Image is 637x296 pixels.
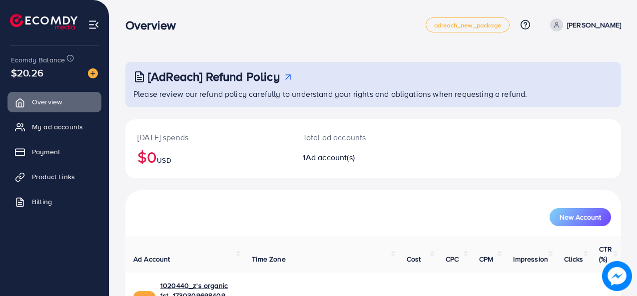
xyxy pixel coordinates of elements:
[426,17,510,32] a: adreach_new_package
[7,92,101,112] a: Overview
[252,254,285,264] span: Time Zone
[133,254,170,264] span: Ad Account
[7,192,101,212] a: Billing
[32,147,60,157] span: Payment
[599,244,612,264] span: CTR (%)
[513,254,548,264] span: Impression
[567,19,621,31] p: [PERSON_NAME]
[32,172,75,182] span: Product Links
[157,155,171,165] span: USD
[560,214,601,221] span: New Account
[303,153,403,162] h2: 1
[11,65,43,80] span: $20.26
[32,97,62,107] span: Overview
[11,55,65,65] span: Ecomdy Balance
[446,254,459,264] span: CPC
[148,69,280,84] h3: [AdReach] Refund Policy
[434,22,501,28] span: adreach_new_package
[602,261,632,291] img: image
[88,68,98,78] img: image
[546,18,621,31] a: [PERSON_NAME]
[564,254,583,264] span: Clicks
[7,167,101,187] a: Product Links
[88,19,99,30] img: menu
[32,122,83,132] span: My ad accounts
[137,131,279,143] p: [DATE] spends
[7,117,101,137] a: My ad accounts
[7,142,101,162] a: Payment
[303,131,403,143] p: Total ad accounts
[133,88,615,100] p: Please review our refund policy carefully to understand your rights and obligations when requesti...
[137,147,279,166] h2: $0
[479,254,493,264] span: CPM
[306,152,355,163] span: Ad account(s)
[125,18,184,32] h3: Overview
[550,208,611,226] button: New Account
[32,197,52,207] span: Billing
[10,14,77,29] img: logo
[407,254,421,264] span: Cost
